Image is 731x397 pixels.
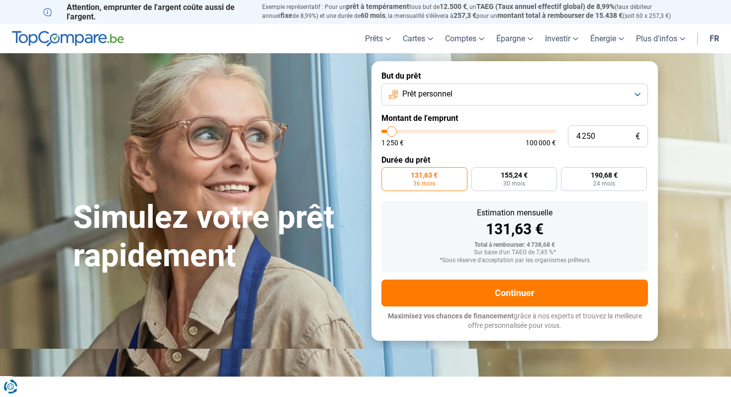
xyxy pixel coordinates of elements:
[389,222,640,237] div: 131,63 €
[503,181,525,187] span: 30 mois
[381,113,648,123] label: Montant de l'emprunt
[413,181,435,187] span: 36 mois
[359,24,397,53] a: Prêts
[381,155,648,165] label: Durée du prêt
[12,31,124,47] img: TopCompare
[501,172,528,179] span: 155,24 €
[411,172,438,179] span: 131,63 €
[584,24,630,53] a: Énergie
[389,249,640,256] div: Sur base d'un TAEG de 7,45 %*
[454,11,476,19] span: 257,3 €
[381,71,648,81] label: But du prêt
[526,139,556,146] span: 100 000 €
[497,11,623,19] span: montant total à rembourser de 15.438 €
[389,242,640,249] div: Total à rembourser: 4 738,68 €
[280,11,292,19] span: fixe
[439,24,490,53] a: Comptes
[593,181,615,187] span: 24 mois
[388,312,514,320] span: Maximisez vos chances de financement
[381,311,648,331] p: grâce à nos experts et trouvez la meilleure offre personnalisée pour vous.
[476,2,615,10] span: TAEG (Taux annuel effectif global) de 8,99%
[440,2,467,10] span: 12.500 €
[381,139,404,146] span: 1 250 €
[43,2,250,21] p: Attention, emprunter de l'argent coûte aussi de l'argent.
[381,84,648,105] button: Prêt personnel
[630,24,691,53] a: Plus d'infos
[397,24,439,53] a: Cartes
[636,132,640,141] span: €
[381,280,648,306] button: Continuer
[704,24,725,53] a: fr
[539,24,584,53] a: Investir
[262,2,688,20] p: Exemple représentatif : Pour un tous but de , un (taux débiteur annuel de 8,99%) et une durée de ...
[490,24,539,53] a: Épargne
[73,198,360,275] h1: Simulez votre prêt rapidement
[389,209,640,217] div: Estimation mensuelle
[361,11,385,19] span: 60 mois
[346,2,409,10] span: prêt à tempérament
[591,172,618,179] span: 190,68 €
[389,257,640,264] div: *Sous réserve d'acceptation par les organismes prêteurs
[402,89,453,99] span: Prêt personnel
